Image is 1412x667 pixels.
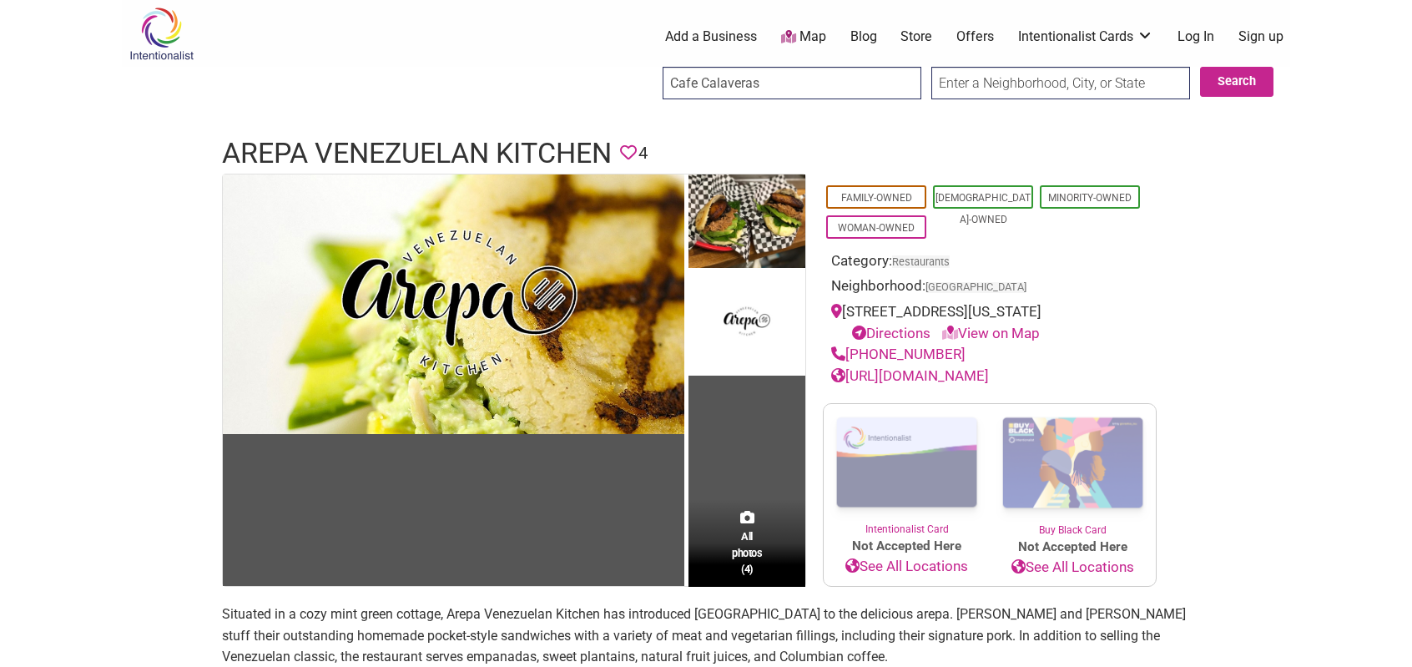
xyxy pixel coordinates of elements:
[838,222,915,234] a: Woman-Owned
[900,28,932,46] a: Store
[831,346,966,362] a: [PHONE_NUMBER]
[122,7,201,61] img: Intentionalist
[935,192,1031,225] a: [DEMOGRAPHIC_DATA]-Owned
[824,404,990,537] a: Intentionalist Card
[824,404,990,522] img: Intentionalist Card
[925,282,1026,293] span: [GEOGRAPHIC_DATA]
[990,538,1156,557] span: Not Accepted Here
[781,28,826,47] a: Map
[990,404,1156,538] a: Buy Black Card
[1238,28,1283,46] a: Sign up
[931,67,1190,99] input: Enter a Neighborhood, City, or State
[732,528,762,576] span: All photos (4)
[638,140,648,166] span: 4
[990,404,1156,523] img: Buy Black Card
[663,67,921,99] input: Search for a business, product, or service
[942,325,1040,341] a: View on Map
[892,255,950,268] a: Restaurants
[831,250,1148,276] div: Category:
[824,537,990,556] span: Not Accepted Here
[1048,192,1132,204] a: Minority-Owned
[956,28,994,46] a: Offers
[223,174,684,434] img: Arepa Venezuelan Kitchen
[1018,28,1153,46] a: Intentionalist Cards
[831,367,989,384] a: [URL][DOMAIN_NAME]
[824,556,990,578] a: See All Locations
[1200,67,1273,97] button: Search
[831,301,1148,344] div: [STREET_ADDRESS][US_STATE]
[852,325,930,341] a: Directions
[850,28,877,46] a: Blog
[841,192,912,204] a: Family-Owned
[665,28,757,46] a: Add a Business
[222,134,612,174] h1: Arepa Venezuelan Kitchen
[1178,28,1214,46] a: Log In
[831,275,1148,301] div: Neighborhood:
[990,557,1156,579] a: See All Locations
